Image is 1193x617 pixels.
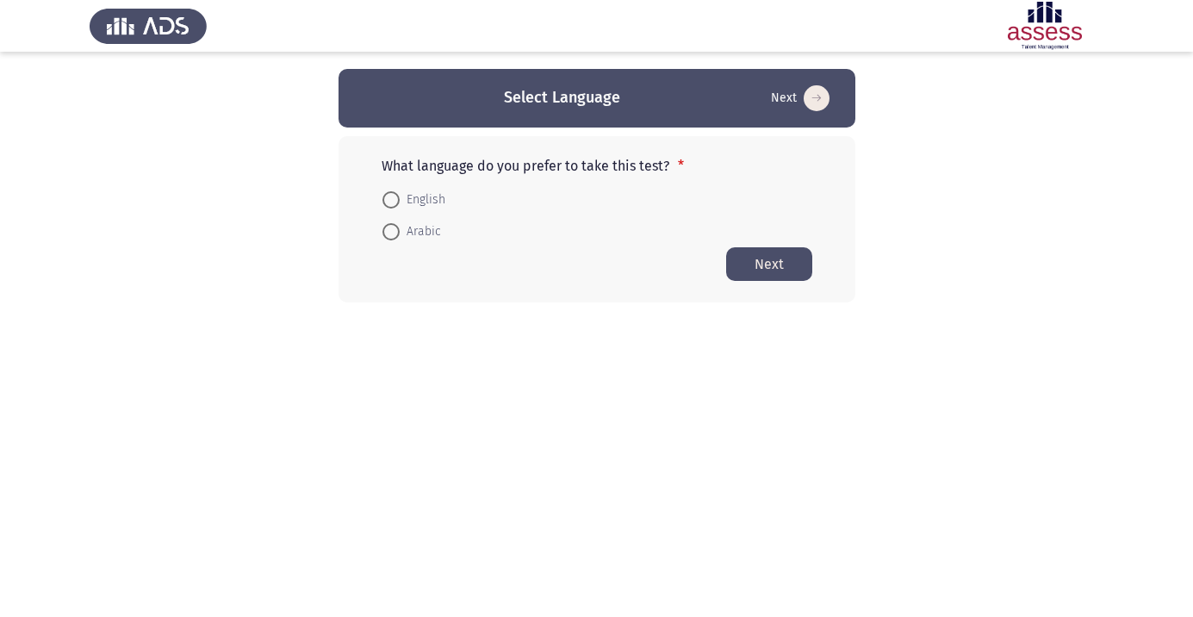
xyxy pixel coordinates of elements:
[766,84,835,112] button: Start assessment
[400,221,441,242] span: Arabic
[986,2,1103,50] img: Assessment logo of Development Assessment R1 (EN/AR)
[382,158,812,174] p: What language do you prefer to take this test?
[90,2,207,50] img: Assess Talent Management logo
[504,87,620,109] h3: Select Language
[400,190,445,210] span: English
[726,247,812,281] button: Start assessment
